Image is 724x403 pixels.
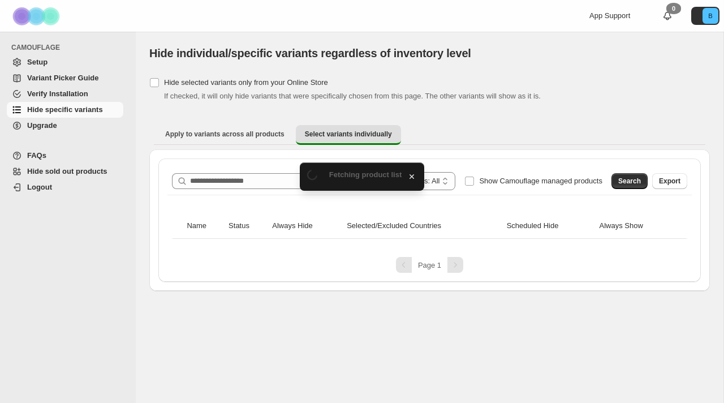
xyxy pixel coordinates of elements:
span: Hide selected variants only from your Online Store [164,78,328,87]
th: Name [183,213,225,239]
a: Verify Installation [7,86,123,102]
button: Export [652,173,687,189]
a: Hide specific variants [7,102,123,118]
th: Status [225,213,269,239]
span: Upgrade [27,121,57,130]
div: 0 [666,3,681,14]
span: Setup [27,58,48,66]
th: Always Hide [269,213,343,239]
span: Page 1 [418,261,441,269]
span: Hide individual/specific variants regardless of inventory level [149,47,471,59]
img: Camouflage [9,1,66,32]
th: Selected/Excluded Countries [343,213,503,239]
div: Select variants individually [149,149,710,291]
button: Search [611,173,648,189]
a: Logout [7,179,123,195]
text: B [708,12,712,19]
a: 0 [662,10,673,22]
span: Hide sold out products [27,167,107,175]
span: Variant Picker Guide [27,74,98,82]
span: Show Camouflage managed products [479,177,602,185]
button: Avatar with initials B [691,7,719,25]
span: App Support [589,11,630,20]
th: Scheduled Hide [503,213,596,239]
span: CAMOUFLAGE [11,43,128,52]
nav: Pagination [167,257,692,273]
span: If checked, it will only hide variants that were specifically chosen from this page. The other va... [164,92,541,100]
span: Avatar with initials B [703,8,718,24]
span: Export [659,177,680,186]
a: Variant Picker Guide [7,70,123,86]
span: Logout [27,183,52,191]
span: Select variants individually [305,130,392,139]
a: FAQs [7,148,123,164]
button: Select variants individually [296,125,401,145]
span: Apply to variants across all products [165,130,285,139]
span: Search [618,177,641,186]
th: Always Show [596,213,676,239]
span: Hide specific variants [27,105,103,114]
span: Verify Installation [27,89,88,98]
span: FAQs [27,151,46,160]
span: Fetching product list [329,170,402,179]
a: Hide sold out products [7,164,123,179]
a: Setup [7,54,123,70]
button: Apply to variants across all products [156,125,294,143]
a: Upgrade [7,118,123,134]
